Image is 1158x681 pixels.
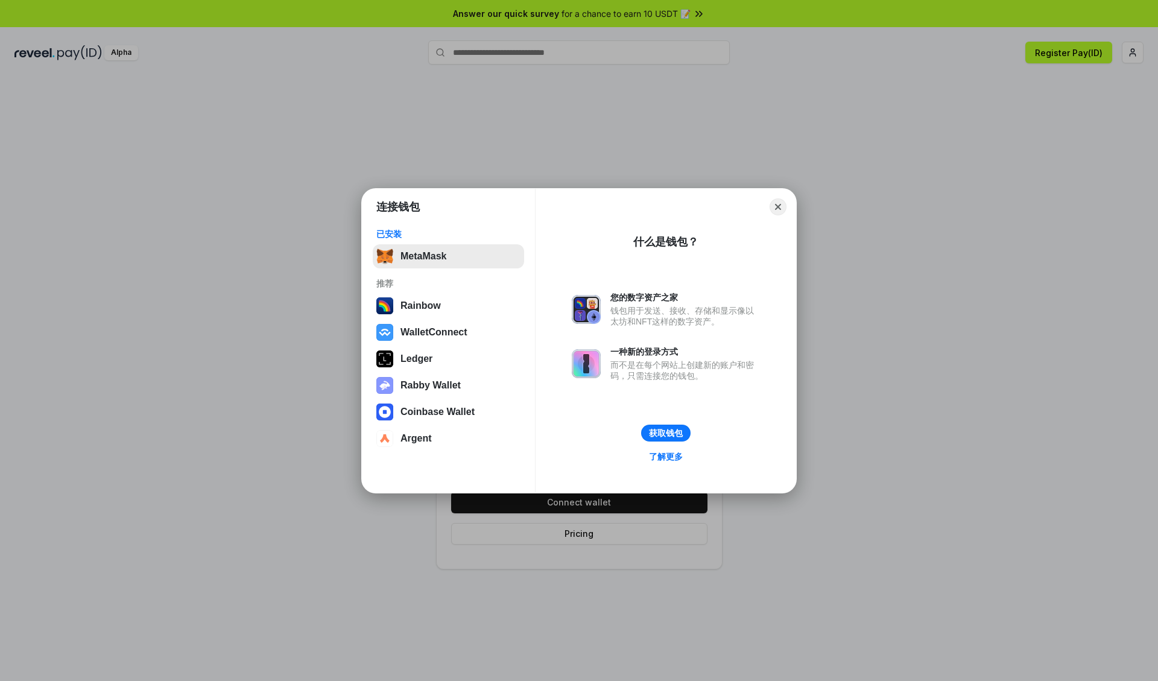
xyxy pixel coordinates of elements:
[373,320,524,344] button: WalletConnect
[400,407,475,417] div: Coinbase Wallet
[376,377,393,394] img: svg+xml,%3Csvg%20xmlns%3D%22http%3A%2F%2Fwww.w3.org%2F2000%2Fsvg%22%20fill%3D%22none%22%20viewBox...
[633,235,698,249] div: 什么是钱包？
[376,278,520,289] div: 推荐
[400,327,467,338] div: WalletConnect
[376,229,520,239] div: 已安装
[376,200,420,214] h1: 连接钱包
[373,347,524,371] button: Ledger
[373,244,524,268] button: MetaMask
[373,426,524,451] button: Argent
[610,305,760,327] div: 钱包用于发送、接收、存储和显示像以太坊和NFT这样的数字资产。
[400,433,432,444] div: Argent
[649,451,683,462] div: 了解更多
[373,400,524,424] button: Coinbase Wallet
[610,292,760,303] div: 您的数字资产之家
[400,353,432,364] div: Ledger
[649,428,683,439] div: 获取钱包
[376,430,393,447] img: svg+xml,%3Csvg%20width%3D%2228%22%20height%3D%2228%22%20viewBox%3D%220%200%2028%2028%22%20fill%3D...
[400,380,461,391] div: Rabby Wallet
[610,346,760,357] div: 一种新的登录方式
[572,295,601,324] img: svg+xml,%3Csvg%20xmlns%3D%22http%3A%2F%2Fwww.w3.org%2F2000%2Fsvg%22%20fill%3D%22none%22%20viewBox...
[376,404,393,420] img: svg+xml,%3Csvg%20width%3D%2228%22%20height%3D%2228%22%20viewBox%3D%220%200%2028%2028%22%20fill%3D...
[373,294,524,318] button: Rainbow
[376,248,393,265] img: svg+xml,%3Csvg%20fill%3D%22none%22%20height%3D%2233%22%20viewBox%3D%220%200%2035%2033%22%20width%...
[376,324,393,341] img: svg+xml,%3Csvg%20width%3D%2228%22%20height%3D%2228%22%20viewBox%3D%220%200%2028%2028%22%20fill%3D...
[770,198,786,215] button: Close
[400,300,441,311] div: Rainbow
[373,373,524,398] button: Rabby Wallet
[572,349,601,378] img: svg+xml,%3Csvg%20xmlns%3D%22http%3A%2F%2Fwww.w3.org%2F2000%2Fsvg%22%20fill%3D%22none%22%20viewBox...
[610,360,760,381] div: 而不是在每个网站上创建新的账户和密码，只需连接您的钱包。
[641,425,691,442] button: 获取钱包
[376,297,393,314] img: svg+xml,%3Csvg%20width%3D%22120%22%20height%3D%22120%22%20viewBox%3D%220%200%20120%20120%22%20fil...
[376,350,393,367] img: svg+xml,%3Csvg%20xmlns%3D%22http%3A%2F%2Fwww.w3.org%2F2000%2Fsvg%22%20width%3D%2228%22%20height%3...
[642,449,690,464] a: 了解更多
[400,251,446,262] div: MetaMask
